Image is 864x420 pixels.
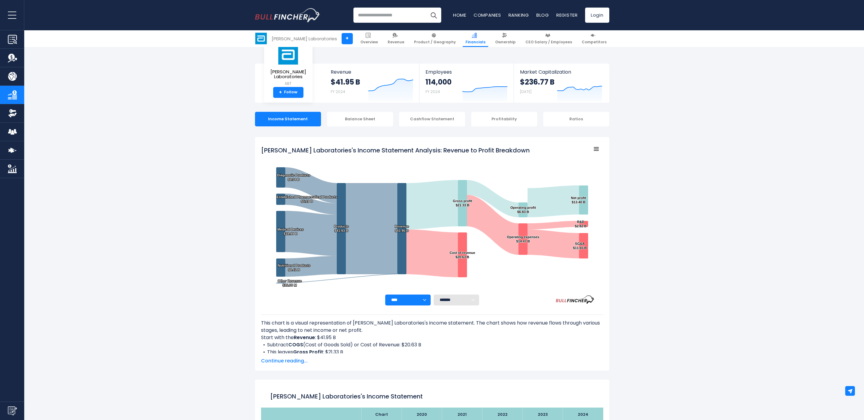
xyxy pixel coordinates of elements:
[327,112,393,126] div: Balance Sheet
[395,225,409,232] text: Revenue $41.95 B
[278,264,310,272] text: Nutritional Products $8.41 B
[269,69,308,79] span: [PERSON_NAME] Laboratories
[294,334,315,341] b: Revenue
[453,12,466,18] a: Home
[520,69,602,75] span: Market Capitalization
[269,81,308,86] small: ABT
[571,196,586,204] text: Net profit $13.40 B
[510,206,536,214] text: Operating profit $6.83 B
[414,40,456,45] span: Product / Geography
[536,12,549,18] a: Blog
[582,40,607,45] span: Competitors
[331,89,345,94] small: FY 2024
[556,12,578,18] a: Register
[411,30,458,47] a: Product / Geography
[261,357,603,365] span: Continue reading...
[453,199,472,207] text: Gross profit $21.33 B
[293,348,323,355] b: Gross Profit
[272,35,337,42] div: [PERSON_NAME] Laboratories
[425,69,508,75] span: Employees
[426,8,441,23] button: Search
[270,392,594,401] h1: [PERSON_NAME] Laboratories's Income Statement
[278,45,299,65] img: ABT logo
[325,64,419,103] a: Revenue $41.95 B FY 2024
[449,251,475,259] text: Cost of revenue $20.63 B
[585,8,609,23] a: Login
[520,89,531,94] small: [DATE]
[288,341,303,348] b: COGS
[425,89,440,94] small: FY 2024
[276,195,337,203] text: Established Pharmaceutical Products $5.19 B
[331,77,360,87] strong: $41.95 B
[255,8,320,22] img: Bullfincher logo
[492,30,518,47] a: Ownership
[261,143,603,295] svg: Abbott Laboratories's Income Statement Analysis: Revenue to Profit Breakdown
[385,30,407,47] a: Revenue
[277,228,303,235] text: Medical Devices $18.99 B
[255,8,320,22] a: Go to homepage
[514,64,608,103] a: Market Capitalization $236.77 B [DATE]
[463,30,488,47] a: Financials
[255,33,267,44] img: ABT logo
[388,40,404,45] span: Revenue
[465,40,485,45] span: Financials
[573,242,587,250] text: SG&A $11.65 B
[273,87,303,98] a: +Follow
[277,173,310,181] text: Diagnostic Products $9.34 B
[261,319,603,353] div: This chart is a visual representation of [PERSON_NAME] Laboratories's income statement. The chart...
[507,235,539,243] text: Operating expenses $14.47 B
[334,225,349,232] text: Products $41.93 B
[358,30,381,47] a: Overview
[508,12,529,18] a: Ranking
[279,90,282,95] strong: +
[471,112,537,126] div: Profitability
[261,348,603,356] li: This leaves : $21.33 B
[360,40,378,45] span: Overview
[520,77,554,87] strong: $236.77 B
[419,64,514,103] a: Employees 114,000 FY 2024
[255,112,321,126] div: Income Statement
[523,30,575,47] a: CEO Salary / Employees
[331,69,413,75] span: Revenue
[579,30,609,47] a: Competitors
[342,33,353,44] a: +
[425,77,452,87] strong: 114,000
[495,40,516,45] span: Ownership
[543,112,609,126] div: Ratios
[261,146,530,155] tspan: [PERSON_NAME] Laboratories's Income Statement Analysis: Revenue to Profit Breakdown
[269,44,308,87] a: [PERSON_NAME] Laboratories ABT
[574,220,586,228] text: R&D $2.82 B
[277,279,302,287] text: Other Revenue $16.00 M
[525,40,572,45] span: CEO Salary / Employees
[8,109,17,118] img: Ownership
[399,112,465,126] div: Cashflow Statement
[474,12,501,18] a: Companies
[261,341,603,348] li: Subtract (Cost of Goods Sold) or Cost of Revenue: $20.63 B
